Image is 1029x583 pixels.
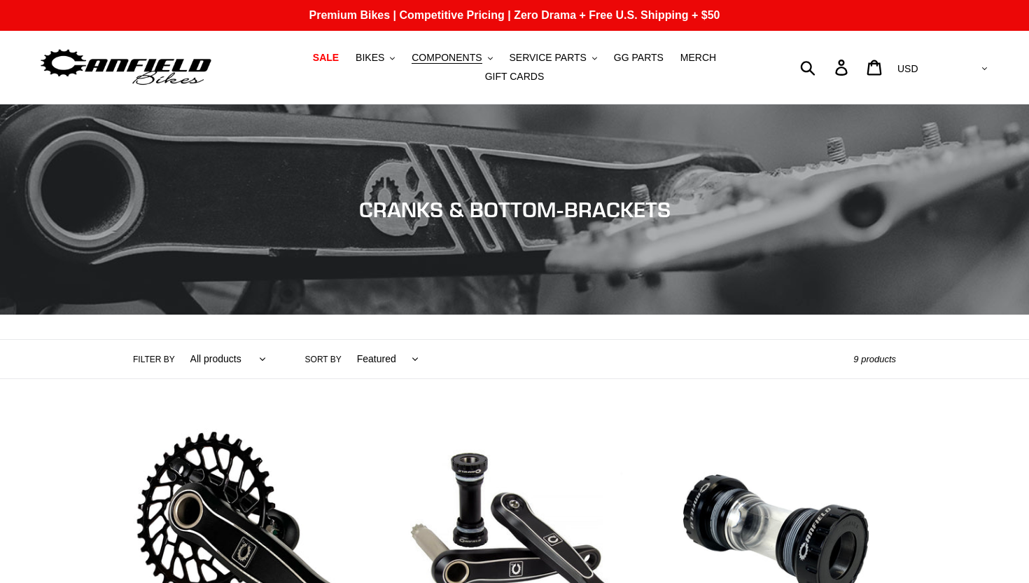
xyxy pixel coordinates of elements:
[853,354,896,364] span: 9 products
[306,48,346,67] a: SALE
[359,197,671,222] span: CRANKS & BOTTOM-BRACKETS
[478,67,552,86] a: GIFT CARDS
[313,52,339,64] span: SALE
[614,52,664,64] span: GG PARTS
[680,52,716,64] span: MERCH
[133,353,175,366] label: Filter by
[356,52,384,64] span: BIKES
[509,52,586,64] span: SERVICE PARTS
[808,52,843,83] input: Search
[502,48,603,67] button: SERVICE PARTS
[485,71,545,83] span: GIFT CARDS
[412,52,482,64] span: COMPONENTS
[38,46,213,90] img: Canfield Bikes
[405,48,499,67] button: COMPONENTS
[305,353,342,366] label: Sort by
[607,48,671,67] a: GG PARTS
[673,48,723,67] a: MERCH
[349,48,402,67] button: BIKES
